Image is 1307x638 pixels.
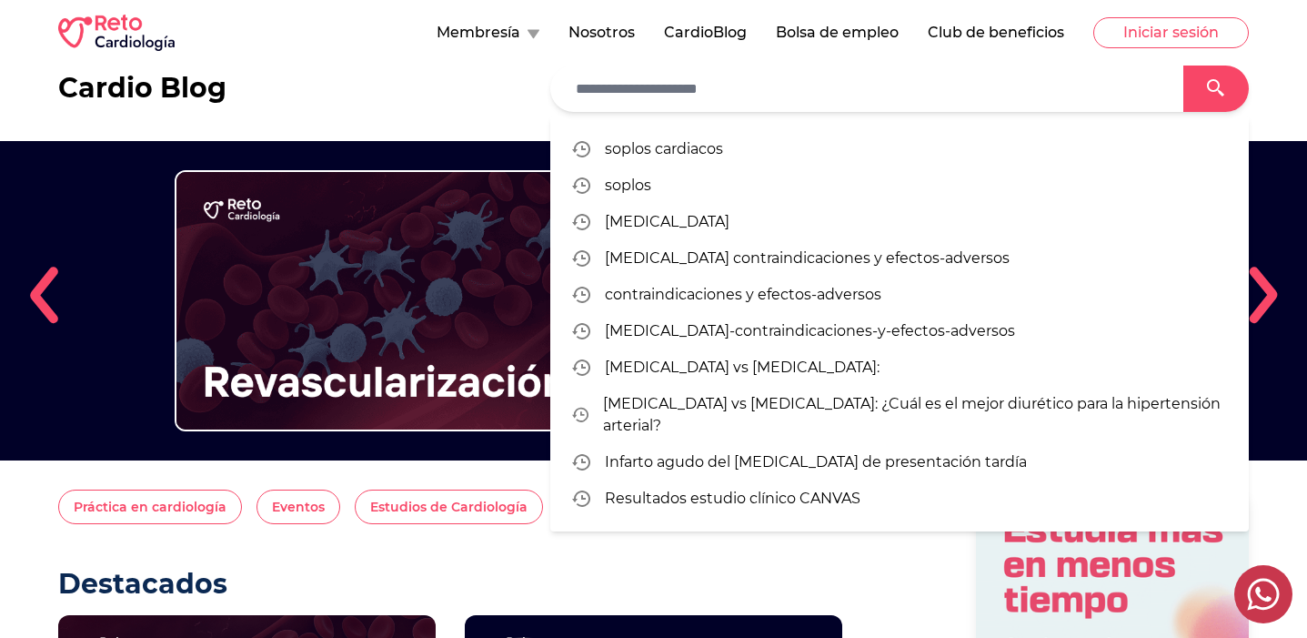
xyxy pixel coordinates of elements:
[58,490,242,524] button: Práctica en cardiología
[58,72,226,105] h2: Cardio Blog
[437,22,539,44] button: Membresía
[550,131,1249,167] div: soplos cardiacos
[550,313,1249,349] div: [MEDICAL_DATA]-contraindicaciones-y-efectos-adversos
[355,490,543,524] button: Estudios de Cardiología
[175,170,639,431] img: ¿Los pacientes mayores de 75 años y con STEMI también se benefician de la revascularización compl...
[29,266,58,324] img: left
[550,277,1249,313] div: contraindicaciones y efectos-adversos
[1093,17,1249,48] button: Iniciar sesión
[58,15,175,51] img: RETO Cardio Logo
[776,22,899,44] button: Bolsa de empleo
[550,386,1249,444] div: [MEDICAL_DATA] vs [MEDICAL_DATA]: ¿Cuál es el mejor diurético para la hipertensión arterial?
[928,22,1064,44] button: Club de beneficios
[550,240,1249,277] div: [MEDICAL_DATA] contraindicaciones y efectos-adversos
[664,22,747,44] button: CardioBlog
[568,22,635,44] button: Nosotros
[58,568,842,601] h2: Destacados
[550,204,1249,240] div: [MEDICAL_DATA]
[550,167,1249,204] div: soplos
[256,490,340,524] button: Eventos
[1249,266,1278,324] img: right
[550,481,1249,517] div: Resultados estudio clínico CANVAS
[550,349,1249,386] div: [MEDICAL_DATA] vs [MEDICAL_DATA]:
[58,141,1249,461] div: 1 / 5
[550,444,1249,481] div: Infarto agudo del [MEDICAL_DATA] de presentación tardía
